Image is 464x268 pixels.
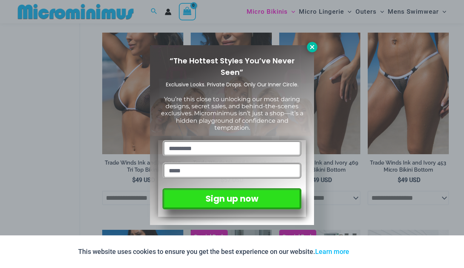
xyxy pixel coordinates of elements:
[355,243,386,261] button: Accept
[307,42,317,52] button: Close
[161,96,303,131] span: You’re this close to unlocking our most daring designs, secret sales, and behind-the-scenes exclu...
[163,188,301,209] button: Sign up now
[170,56,295,77] span: “The Hottest Styles You’ve Never Seen”
[78,246,349,257] p: This website uses cookies to ensure you get the best experience on our website.
[315,248,349,255] a: Learn more
[166,81,298,88] span: Exclusive Looks. Private Drops. Only Our Inner Circle.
